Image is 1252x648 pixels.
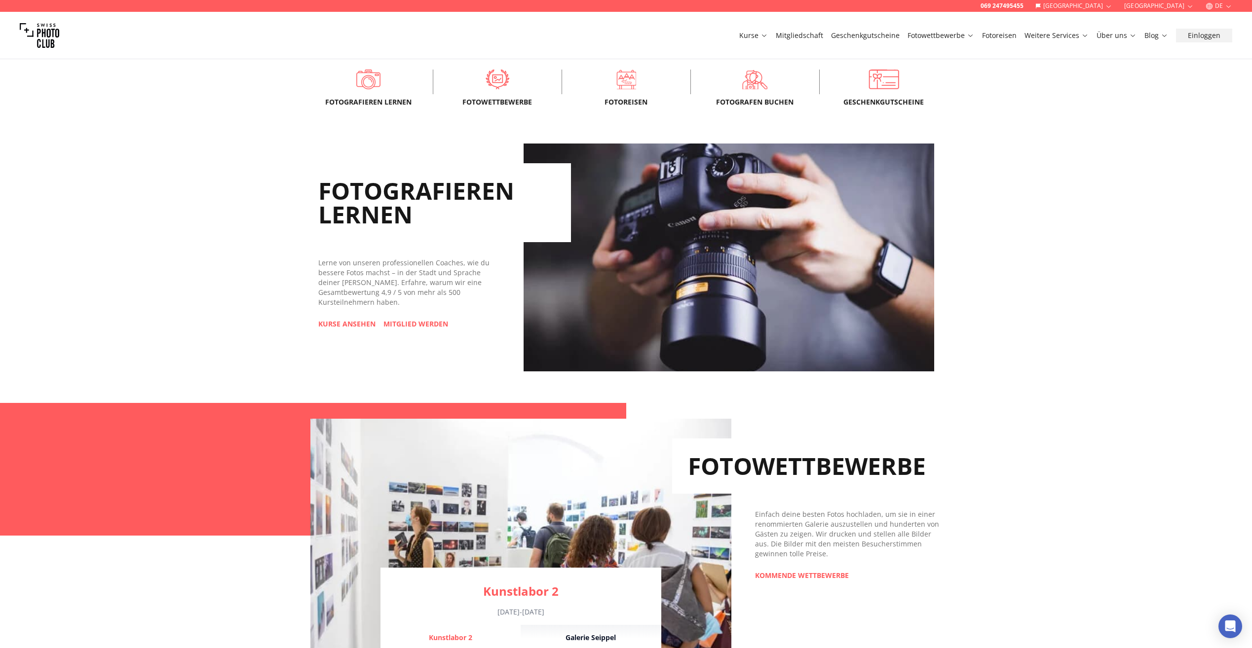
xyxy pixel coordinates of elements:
span: FOTOGRAFEN BUCHEN [707,97,803,107]
button: Blog [1140,29,1172,42]
div: Open Intercom Messenger [1218,614,1242,638]
button: Fotowettbewerbe [904,29,978,42]
a: Weitere Services [1024,31,1089,40]
a: Kunstlabor 2 [380,583,661,599]
a: Geschenkgutscheine [831,31,900,40]
a: Mitgliedschaft [776,31,823,40]
h2: FOTOWETTBEWERBE [672,438,942,494]
span: Geschenkgutscheine [835,97,932,107]
a: MITGLIED WERDEN [383,319,448,329]
span: Fotografieren lernen [320,97,417,107]
span: Lerne von unseren professionellen Coaches, wie du bessere Fotos machst – in der Stadt und Sprache... [318,258,490,307]
span: Fotoreisen [578,97,675,107]
a: Über uns [1097,31,1137,40]
button: Mitgliedschaft [772,29,827,42]
a: 069 247495455 [981,2,1024,10]
div: [DATE] - [DATE] [380,607,661,617]
button: Fotoreisen [978,29,1021,42]
a: Geschenkgutscheine [835,70,932,89]
span: Fotowettbewerbe [449,97,546,107]
h2: FOTOGRAFIEREN LERNEN [318,163,571,242]
a: FOTOGRAFEN BUCHEN [707,70,803,89]
button: Weitere Services [1021,29,1093,42]
a: Fotoreisen [982,31,1017,40]
a: KOMMENDE WETTBEWERBE [755,571,849,580]
img: Swiss photo club [20,16,59,55]
a: Fotowettbewerbe [449,70,546,89]
a: Fotografieren lernen [320,70,417,89]
a: Blog [1144,31,1168,40]
button: Einloggen [1176,29,1232,42]
img: Learn Photography [524,144,934,371]
button: Kurse [735,29,772,42]
button: Geschenkgutscheine [827,29,904,42]
a: Fotowettbewerbe [908,31,974,40]
a: Kurse [739,31,768,40]
a: KURSE ANSEHEN [318,319,376,329]
a: Fotoreisen [578,70,675,89]
button: Über uns [1093,29,1140,42]
div: Einfach deine besten Fotos hochladen, um sie in einer renommierten Galerie auszustellen und hunde... [755,509,942,559]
